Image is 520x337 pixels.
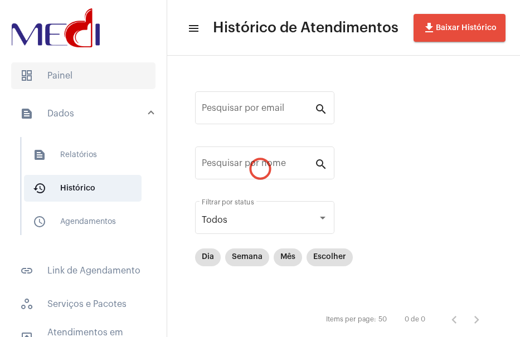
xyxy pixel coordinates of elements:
[314,102,328,115] mat-icon: search
[20,107,33,120] mat-icon: sidenav icon
[225,248,269,266] mat-chip: Semana
[187,22,198,35] mat-icon: sidenav icon
[20,107,149,120] mat-panel-title: Dados
[405,316,425,323] div: 0 de 0
[202,105,314,115] input: Pesquisar por email
[24,141,142,168] span: Relatórios
[24,175,142,202] span: Histórico
[7,96,167,131] mat-expansion-panel-header: sidenav iconDados
[202,216,227,224] span: Todos
[20,264,33,277] mat-icon: sidenav icon
[213,19,398,37] span: Histórico de Atendimentos
[326,316,376,323] div: Items per page:
[33,182,46,195] mat-icon: sidenav icon
[9,6,103,50] img: d3a1b5fa-500b-b90f-5a1c-719c20e9830b.png
[314,157,328,170] mat-icon: search
[33,148,46,162] mat-icon: sidenav icon
[33,215,46,228] mat-icon: sidenav icon
[414,14,506,42] button: Baixar Histórico
[11,291,155,318] span: Serviços e Pacotes
[274,248,302,266] mat-chip: Mês
[20,69,33,82] span: sidenav icon
[378,316,387,323] div: 50
[465,309,488,331] button: Próxima página
[11,62,155,89] span: Painel
[422,21,436,35] mat-icon: file_download
[422,24,497,32] span: Baixar Histórico
[20,297,33,311] span: sidenav icon
[24,208,142,235] span: Agendamentos
[11,257,155,284] span: Link de Agendamento
[307,248,353,266] mat-chip: Escolher
[443,309,465,331] button: Página anterior
[195,248,221,266] mat-chip: Dia
[202,160,314,170] input: Pesquisar por nome
[7,131,167,251] div: sidenav iconDados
